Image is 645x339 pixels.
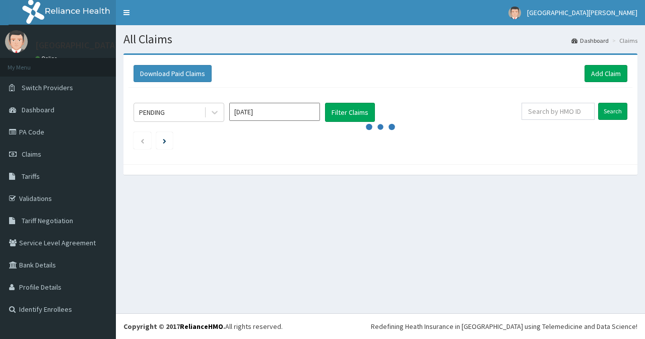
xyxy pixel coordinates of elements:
[123,33,637,46] h1: All Claims
[598,103,627,120] input: Search
[585,65,627,82] a: Add Claim
[22,83,73,92] span: Switch Providers
[325,103,375,122] button: Filter Claims
[365,112,396,142] svg: audio-loading
[610,36,637,45] li: Claims
[527,8,637,17] span: [GEOGRAPHIC_DATA][PERSON_NAME]
[116,313,645,339] footer: All rights reserved.
[22,150,41,159] span: Claims
[22,105,54,114] span: Dashboard
[180,322,223,331] a: RelianceHMO
[140,136,145,145] a: Previous page
[522,103,595,120] input: Search by HMO ID
[134,65,212,82] button: Download Paid Claims
[229,103,320,121] input: Select Month and Year
[22,216,73,225] span: Tariff Negotiation
[163,136,166,145] a: Next page
[35,41,184,50] p: [GEOGRAPHIC_DATA][PERSON_NAME]
[22,172,40,181] span: Tariffs
[139,107,165,117] div: PENDING
[371,321,637,331] div: Redefining Heath Insurance in [GEOGRAPHIC_DATA] using Telemedicine and Data Science!
[35,55,59,62] a: Online
[571,36,609,45] a: Dashboard
[508,7,521,19] img: User Image
[5,30,28,53] img: User Image
[123,322,225,331] strong: Copyright © 2017 .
